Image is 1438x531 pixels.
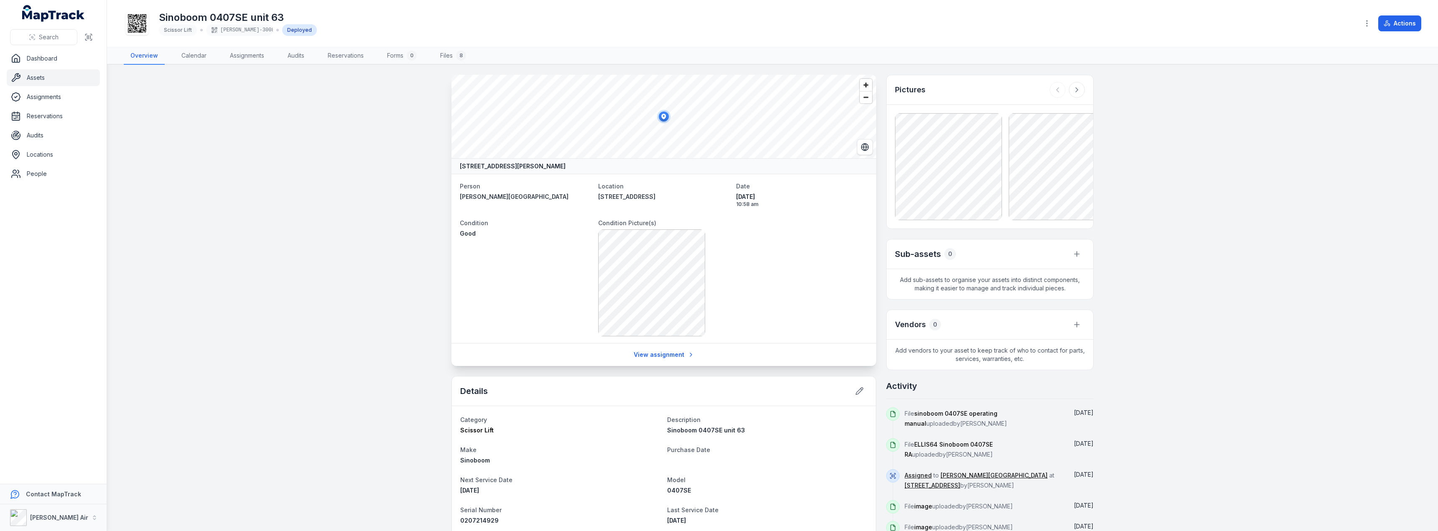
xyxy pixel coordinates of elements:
[895,319,926,330] h3: Vendors
[7,108,100,124] a: Reservations
[944,248,956,260] div: 0
[736,201,868,208] span: 10:58 am
[1074,523,1094,530] time: 8/14/2025, 10:56:56 AM
[736,193,868,208] time: 8/14/2025, 10:58:06 AM
[667,446,710,453] span: Purchase Date
[460,457,490,464] span: Sinoboom
[905,441,993,458] span: ELLIS64 Sinoboom 0407SE RA
[460,385,488,397] h2: Details
[598,219,656,226] span: Condition Picture(s)
[905,441,993,458] span: File uploaded by [PERSON_NAME]
[1074,440,1094,447] time: 8/15/2025, 11:10:55 AM
[7,146,100,163] a: Locations
[905,410,1007,427] span: File uploaded by [PERSON_NAME]
[26,490,81,498] strong: Contact MapTrack
[321,47,370,65] a: Reservations
[905,471,932,480] a: Assigned
[887,340,1093,370] span: Add vendors to your asset to keep track of who to contact for parts, services, warranties, etc.
[175,47,213,65] a: Calendar
[460,476,512,483] span: Next Service Date
[667,506,719,513] span: Last Service Date
[282,24,317,36] div: Deployed
[460,487,479,494] span: [DATE]
[914,503,932,510] span: image
[124,47,165,65] a: Overview
[895,84,926,96] h3: Pictures
[30,514,88,521] strong: [PERSON_NAME] Air
[164,27,192,33] span: Scissor Lift
[1074,409,1094,416] span: [DATE]
[380,47,423,65] a: Forms0
[667,416,701,423] span: Description
[22,5,85,22] a: MapTrack
[460,446,477,453] span: Make
[905,472,1054,489] span: to at by [PERSON_NAME]
[941,471,1048,480] a: [PERSON_NAME][GEOGRAPHIC_DATA]
[281,47,311,65] a: Audits
[667,517,686,524] span: [DATE]
[667,487,691,494] span: 0407SE
[914,523,932,531] span: image
[860,79,872,91] button: Zoom in
[460,230,476,237] span: Good
[7,127,100,144] a: Audits
[736,183,750,190] span: Date
[1074,502,1094,509] span: [DATE]
[1074,502,1094,509] time: 8/14/2025, 10:56:57 AM
[736,193,868,201] span: [DATE]
[456,51,466,61] div: 8
[460,183,480,190] span: Person
[887,269,1093,299] span: Add sub-assets to organise your assets into distinct components, making it easier to manage and t...
[7,69,100,86] a: Assets
[7,89,100,105] a: Assignments
[10,29,77,45] button: Search
[667,476,686,483] span: Model
[407,51,417,61] div: 0
[860,91,872,103] button: Zoom out
[460,506,502,513] span: Serial Number
[460,193,592,201] a: [PERSON_NAME][GEOGRAPHIC_DATA]
[929,319,941,330] div: 0
[223,47,271,65] a: Assignments
[1074,471,1094,478] span: [DATE]
[598,183,624,190] span: Location
[159,11,317,24] h1: Sinoboom 0407SE unit 63
[905,410,997,427] span: sinoboom 0407SE operating manual
[1074,409,1094,416] time: 8/15/2025, 11:11:21 AM
[857,139,873,155] button: Switch to Satellite View
[667,517,686,524] time: 6/5/2025, 12:00:00 AM
[460,517,499,524] span: 0207214929
[628,347,700,363] a: View assignment
[1074,523,1094,530] span: [DATE]
[7,50,100,67] a: Dashboard
[460,162,566,170] strong: [STREET_ADDRESS][PERSON_NAME]
[905,503,1013,510] span: File uploaded by [PERSON_NAME]
[460,416,487,423] span: Category
[667,427,745,434] span: Sinoboom 0407SE unit 63
[460,219,488,226] span: Condition
[433,47,473,65] a: Files8
[460,427,494,434] span: Scissor Lift
[460,487,479,494] time: 9/5/2025, 12:00:00 AM
[895,248,941,260] h2: Sub-assets
[1074,440,1094,447] span: [DATE]
[39,33,59,41] span: Search
[598,193,730,201] a: [STREET_ADDRESS]
[905,523,1013,531] span: File uploaded by [PERSON_NAME]
[905,481,960,490] a: [STREET_ADDRESS]
[1074,471,1094,478] time: 8/14/2025, 10:58:06 AM
[886,380,917,392] h2: Activity
[598,193,655,200] span: [STREET_ADDRESS]
[206,24,273,36] div: [PERSON_NAME]-3008
[1378,15,1421,31] button: Actions
[7,165,100,182] a: People
[451,75,876,158] canvas: Map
